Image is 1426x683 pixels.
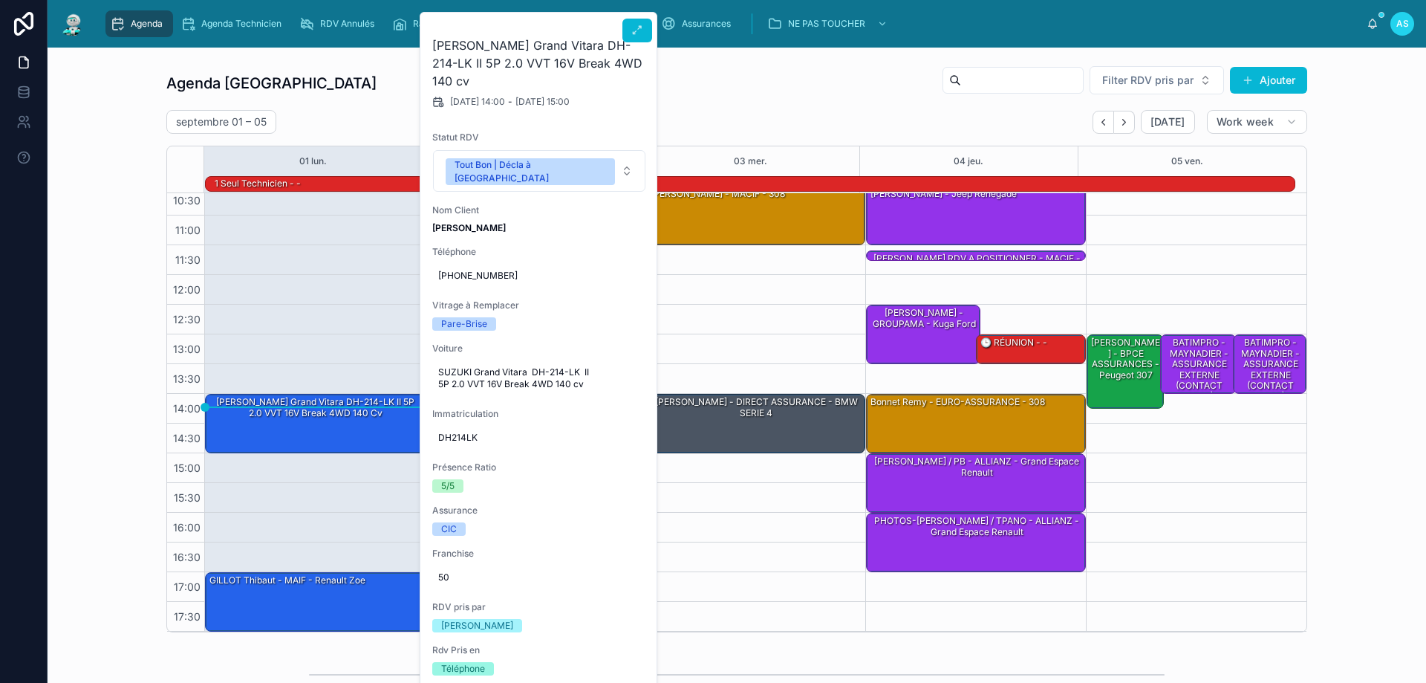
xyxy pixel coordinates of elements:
[1141,110,1195,134] button: [DATE]
[169,402,204,415] span: 14:00
[206,395,424,453] div: [PERSON_NAME] Grand Vitara DH-214-LK II 5P 2.0 VVT 16V Break 4WD 140 cv
[169,313,204,326] span: 12:30
[1150,115,1185,129] span: [DATE]
[438,270,640,282] span: [PHONE_NUMBER]
[441,662,485,676] div: Téléphone
[647,395,865,453] div: [PERSON_NAME] - DIRECT ASSURANCE - BMW SERIE 4
[388,10,445,37] a: Rack
[172,224,204,236] span: 11:00
[433,150,645,192] button: Select Button
[441,317,487,331] div: Pare-Brise
[208,574,367,587] div: GILLOT Thibaut - MAIF - Renault Zoe
[170,491,204,504] span: 15:30
[869,306,979,331] div: [PERSON_NAME] - GROUPAMA - Kuga ford
[432,246,646,258] span: Téléphone
[169,432,204,444] span: 14:30
[869,187,1018,201] div: [PERSON_NAME] - Jeep Renegade
[869,514,1084,539] div: PHOTOS-[PERSON_NAME] / TPANO - ALLIANZ - Grand espace Renault
[1090,66,1224,94] button: Select Button
[98,7,1367,40] div: scrollable content
[1171,146,1203,176] div: 05 ven.
[441,522,457,536] div: CIC
[649,395,865,420] div: [PERSON_NAME] - DIRECT ASSURANCE - BMW SERIE 4
[105,10,173,37] a: Agenda
[131,18,163,30] span: Agenda
[1102,73,1194,88] span: Filter RDV pris par
[448,10,521,37] a: Cadeaux
[682,18,731,30] span: Assurances
[867,305,980,363] div: [PERSON_NAME] - GROUPAMA - Kuga ford
[320,18,374,30] span: RDV Annulés
[169,551,204,563] span: 16:30
[432,132,646,143] span: Statut RDV
[432,343,646,355] span: Voiture
[1234,335,1306,393] div: BATIMPRO - MAYNADIER - ASSURANCE EXTERNE (CONTACT DIRECT) -
[867,251,1085,266] div: [PERSON_NAME] RDV a POSITIONNER - MACIF - PEUGEOT Expert II Tepee 2.0 HDi 16V FAP Combi long 163 cv
[450,96,505,108] span: [DATE] 14:00
[1093,111,1114,134] button: Back
[1087,335,1163,408] div: [PERSON_NAME] - BPCE ASSURANCES - Peugeot 307
[59,12,86,36] img: App logo
[455,158,606,185] div: Tout Bon | Décla à [GEOGRAPHIC_DATA]
[432,601,646,613] span: RDV pris par
[213,176,302,191] div: 1 seul technicien - -
[208,395,423,420] div: [PERSON_NAME] Grand Vitara DH-214-LK II 5P 2.0 VVT 16V Break 4WD 140 cv
[441,619,513,632] div: [PERSON_NAME]
[432,505,646,517] span: Assurance
[763,10,895,37] a: NE PAS TOUCHER
[432,300,646,311] span: Vitrage à Remplacer
[867,454,1085,512] div: [PERSON_NAME] / PB - ALLIANZ - Grand espace Renault
[979,336,1049,349] div: 🕒 RÉUNION - -
[869,455,1084,479] div: [PERSON_NAME] / PB - ALLIANZ - Grand espace Renault
[432,408,646,420] span: Immatriculation
[166,73,377,94] h1: Agenda [GEOGRAPHIC_DATA]
[1236,336,1305,403] div: BATIMPRO - MAYNADIER - ASSURANCE EXTERNE (CONTACT DIRECT) -
[869,252,1084,287] div: [PERSON_NAME] RDV a POSITIONNER - MACIF - PEUGEOT Expert II Tepee 2.0 HDi 16V FAP Combi long 163 cv
[649,187,787,201] div: [PERSON_NAME] - MACIF - 308
[169,283,204,296] span: 12:00
[977,335,1085,363] div: 🕒 RÉUNION - -
[201,18,281,30] span: Agenda Technicien
[438,366,640,390] span: SUZUKI Grand Vitara DH-214-LK II 5P 2.0 VVT 16V Break 4WD 140 cv
[169,372,204,385] span: 13:30
[169,343,204,355] span: 13:00
[172,253,204,266] span: 11:30
[867,395,1085,453] div: Bonnet Remy - EURO-ASSURANCE - 308
[432,462,646,473] span: Présence Ratio
[788,18,865,30] span: NE PAS TOUCHER
[869,395,1046,409] div: Bonnet Remy - EURO-ASSURANCE - 308
[169,521,204,534] span: 16:00
[295,10,385,37] a: RDV Annulés
[432,644,646,656] span: Rdv Pris en
[1161,335,1237,393] div: BATIMPRO - MAYNADIER - ASSURANCE EXTERNE (CONTACT DIRECT) -
[524,10,654,37] a: Dossiers Non Envoyés
[413,18,434,30] span: Rack
[169,194,204,207] span: 10:30
[1114,111,1135,134] button: Next
[176,10,292,37] a: Agenda Technicien
[438,432,640,444] span: DH214LK
[438,572,640,583] span: 50
[206,573,424,631] div: GILLOT Thibaut - MAIF - Renault Zoe
[1230,67,1307,94] button: Ajouter
[1207,110,1307,134] button: Work week
[213,177,302,190] div: 1 seul technicien - -
[1090,336,1162,382] div: [PERSON_NAME] - BPCE ASSURANCES - Peugeot 307
[1217,115,1274,129] span: Work week
[867,187,1085,245] div: [PERSON_NAME] - Jeep Renegade
[734,146,767,176] button: 03 mer.
[170,610,204,623] span: 17:30
[515,96,570,108] span: [DATE] 15:00
[432,36,646,90] h2: [PERSON_NAME] Grand Vitara DH-214-LK II 5P 2.0 VVT 16V Break 4WD 140 cv
[867,514,1085,572] div: PHOTOS-[PERSON_NAME] / TPANO - ALLIANZ - Grand espace Renault
[299,146,327,176] button: 01 lun.
[432,204,646,216] span: Nom Client
[432,548,646,560] span: Franchise
[1163,336,1236,403] div: BATIMPRO - MAYNADIER - ASSURANCE EXTERNE (CONTACT DIRECT) -
[432,222,506,233] strong: [PERSON_NAME]
[954,146,983,176] div: 04 jeu.
[1396,18,1409,30] span: AS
